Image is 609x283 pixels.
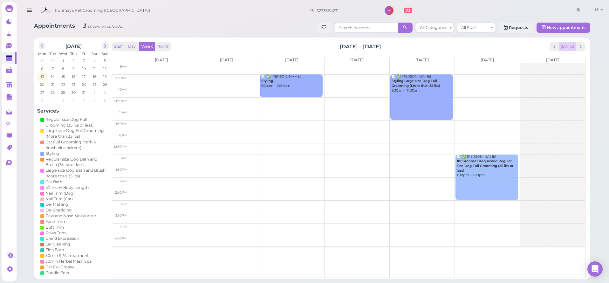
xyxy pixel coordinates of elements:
[102,82,108,87] span: 26
[115,190,127,195] span: 2:30pm
[120,156,127,160] span: 1pm
[392,79,440,88] b: Styling|Large size Dog Full Grooming (More than 35 lbs)
[82,66,86,72] span: 10
[112,42,125,51] button: Staff
[45,230,66,236] div: Paws Trim
[45,264,74,270] div: Cat De-Greasy
[114,122,127,126] span: 11:30am
[120,65,127,69] span: 9am
[120,179,127,183] span: 2pm
[40,74,44,79] span: 13
[37,108,110,114] h4: Services
[576,42,585,51] button: next
[45,213,96,219] div: Paw and Nose Moisturizer
[50,58,56,64] span: 30
[62,58,65,64] span: 1
[92,82,97,87] span: 25
[104,58,107,64] span: 5
[103,74,107,79] span: 19
[41,66,44,72] span: 6
[72,66,75,72] span: 9
[547,25,585,30] span: New appointment
[45,179,62,185] div: Cat Bath
[51,74,55,79] span: 14
[115,213,127,217] span: 3:30pm
[45,259,92,264] div: 30min Herbal Mask Spa
[139,42,155,51] button: Week
[72,98,75,103] span: 6
[124,42,140,51] button: Day
[39,42,45,49] button: prev
[119,110,127,114] span: 11am
[45,117,107,128] div: Regular size Dog Full Grooming (35 lbs or less)
[45,128,107,139] div: Large size Dog Full Grooming (More than 35 lbs)
[83,58,86,64] span: 3
[71,52,77,56] span: Thu
[220,58,233,62] span: [DATE]
[51,66,54,72] span: 7
[40,58,45,64] span: 29
[93,98,96,103] span: 8
[55,2,150,19] span: Ironmaya Pet Grooming ([GEOGRAPHIC_DATA])
[93,58,96,64] span: 4
[45,202,68,207] div: De-Matting
[120,202,127,206] span: 3pm
[45,207,72,213] div: De-Shedding
[261,79,273,83] b: Styling
[59,52,67,56] span: Wed
[61,82,66,87] span: 22
[45,241,70,247] div: Ear Cleaning
[71,74,76,79] span: 16
[314,5,376,16] input: Search customer
[82,52,86,56] span: Fri
[456,155,518,178] div: 📝 ✅ [PERSON_NAME] 1:00pm - 3:00pm
[45,270,70,276] div: Poodle Feet
[45,236,79,241] div: Gland Expression
[45,156,107,168] div: Regular size Dog Bath and Brush (35 lbs or less)
[415,58,429,62] span: [DATE]
[118,87,127,92] span: 10am
[546,58,559,62] span: [DATE]
[457,159,513,172] b: 1hr Groomer Requested|Regular size Dog Full Grooming (35 lbs or less)
[62,98,65,103] span: 5
[66,42,82,49] h2: [DATE]
[45,224,64,230] div: Butt Trim
[80,22,124,29] i: 3
[45,185,89,190] div: 1/2 Inch+ Body Length
[587,261,603,277] div: Open Intercom Messenger
[350,58,364,62] span: [DATE]
[72,58,75,64] span: 2
[45,139,107,151] div: Cat Full Grooming (bath & brush plus haircut)
[45,196,73,202] div: Nail Trim (Cat)
[45,190,75,196] div: Nail Trim (Dog)
[550,42,559,51] button: prev
[559,42,576,51] button: [DATE]
[38,52,46,56] span: Mon
[82,74,86,79] span: 17
[45,247,64,253] div: Flea Bath
[116,168,127,172] span: 1:30pm
[82,90,86,95] span: 31
[50,52,56,56] span: Tue
[114,145,127,149] span: 12:30pm
[92,74,97,79] span: 18
[83,98,86,103] span: 7
[93,90,96,95] span: 1
[261,74,323,88] div: 📝 ✅ [PERSON_NAME] 9:30am - 10:30am
[81,82,87,87] span: 24
[62,66,65,72] span: 8
[537,23,590,33] button: New appointment
[71,90,76,95] span: 30
[61,90,66,95] span: 29
[391,74,453,93] div: 📝 ✅ [PERSON_NAME] 9:30am - 11:30am
[119,133,127,137] span: 12pm
[285,58,298,62] span: [DATE]
[34,22,77,29] span: Appointments
[45,219,65,224] div: Face Trim
[45,253,89,259] div: 30min SPA Treatment
[88,24,124,29] small: shown on calendar
[104,90,107,95] span: 2
[155,58,168,62] span: [DATE]
[481,58,494,62] span: [DATE]
[103,98,107,103] span: 9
